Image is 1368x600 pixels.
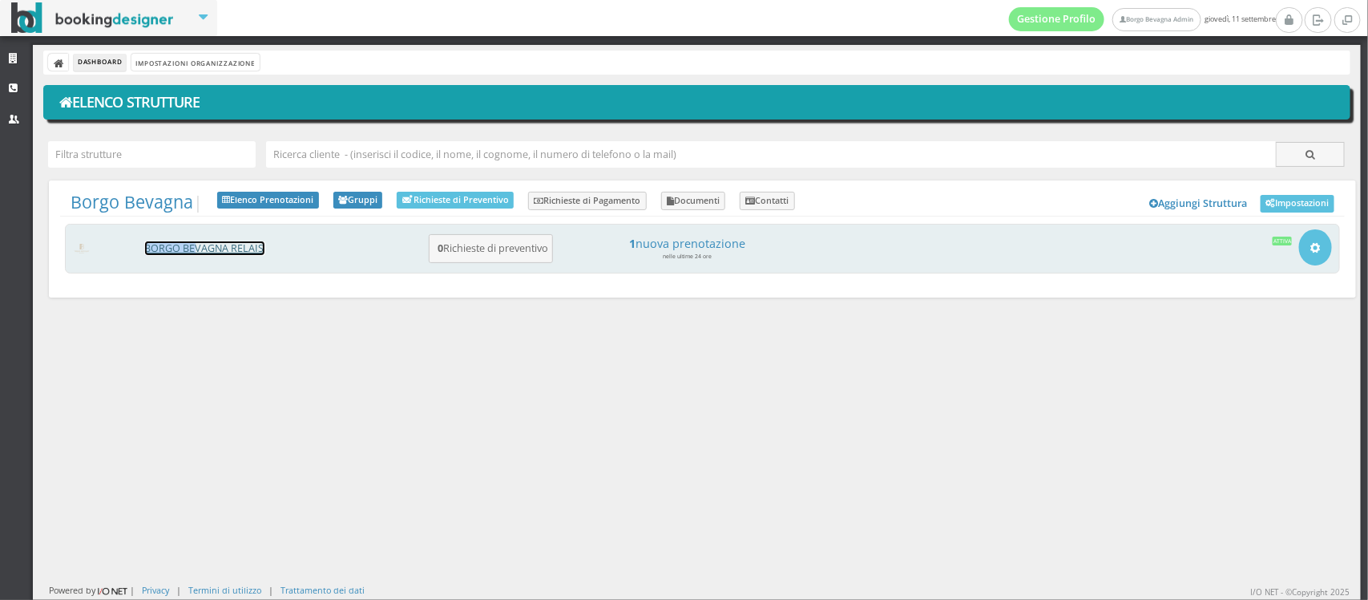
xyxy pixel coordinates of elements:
[565,237,810,250] a: 1nuova prenotazione
[1261,195,1334,213] a: Impostazioni
[74,54,126,71] li: Dashboard
[54,89,1340,116] h1: Elenco Strutture
[268,584,273,596] div: |
[1141,192,1257,216] a: Aggiungi Struttura
[433,242,548,254] h5: Richieste di preventivo
[280,584,365,596] a: Trattamento dei dati
[565,237,810,250] h4: nuova prenotazione
[1273,237,1293,245] div: Attiva
[95,585,130,598] img: ionet_small_logo.png
[1009,7,1276,31] span: giovedì, 11 settembre
[429,234,553,264] button: 0Richieste di preventivo
[142,584,169,596] a: Privacy
[71,190,193,213] a: Borgo Bevagna
[438,241,443,255] b: 0
[217,192,319,209] a: Elenco Prenotazioni
[661,192,726,211] a: Documenti
[266,141,1276,168] input: Ricerca cliente - (inserisci il codice, il nome, il cognome, il numero di telefono o la mail)
[11,2,174,34] img: BookingDesigner.com
[1112,8,1201,31] a: Borgo Bevagna Admin
[740,192,795,211] a: Contatti
[176,584,181,596] div: |
[1009,7,1105,31] a: Gestione Profilo
[131,54,259,71] a: Impostazioni Organizzazione
[188,584,261,596] a: Termini di utilizzo
[145,241,264,255] a: BORGO BEVAGNA RELAIS
[71,192,203,213] span: |
[397,192,514,209] a: Richieste di Preventivo
[663,253,712,260] small: nelle ultime 24 ore
[49,584,135,598] div: Powered by |
[48,141,256,168] input: Filtra strutture
[333,192,383,209] a: Gruppi
[629,236,636,251] strong: 1
[528,192,647,211] a: Richieste di Pagamento
[73,244,91,253] img: 51bacd86f2fc11ed906d06074585c59a_max100.png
